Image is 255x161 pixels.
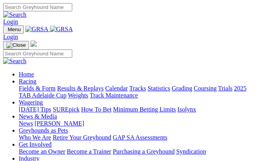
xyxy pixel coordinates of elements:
a: Syndication [176,148,206,155]
button: Toggle navigation [3,25,24,34]
a: Calendar [105,85,128,92]
div: Racing [19,85,252,99]
a: 2025 TAB Adelaide Cup [19,85,246,99]
img: GRSA [25,26,48,33]
a: Login [3,34,18,40]
div: Greyhounds as Pets [19,134,252,141]
img: Close [6,42,26,48]
a: [PERSON_NAME] [34,120,84,127]
img: Search [3,11,27,18]
a: Results & Replays [57,85,103,92]
a: Minimum Betting Limits [113,106,176,113]
img: logo-grsa-white.png [30,41,37,47]
a: Racing [19,78,36,85]
a: Become a Trainer [67,148,111,155]
a: Login [3,18,18,25]
div: Wagering [19,106,252,113]
div: Get Involved [19,148,252,155]
a: How To Bet [81,106,112,113]
a: Become an Owner [19,148,65,155]
a: Coursing [194,85,217,92]
a: Fields & Form [19,85,55,92]
a: Who We Are [19,134,51,141]
button: Toggle navigation [3,41,29,50]
a: Retire Your Greyhound [53,134,111,141]
a: SUREpick [53,106,79,113]
a: [DATE] Tips [19,106,51,113]
img: Search [3,58,27,65]
a: Tracks [129,85,146,92]
input: Search [3,50,72,58]
a: Greyhounds as Pets [19,127,68,134]
img: GRSA [50,26,73,33]
a: Home [19,71,34,78]
a: Grading [172,85,192,92]
a: Isolynx [177,106,196,113]
a: Wagering [19,99,43,106]
a: Get Involved [19,141,52,148]
a: Trials [218,85,232,92]
span: Menu [8,27,21,32]
a: News [19,120,33,127]
a: Track Maintenance [90,92,138,99]
div: News & Media [19,120,252,127]
a: GAP SA Assessments [113,134,168,141]
a: Statistics [148,85,170,92]
a: News & Media [19,113,57,120]
a: Weights [68,92,88,99]
a: Purchasing a Greyhound [113,148,175,155]
input: Search [3,3,72,11]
